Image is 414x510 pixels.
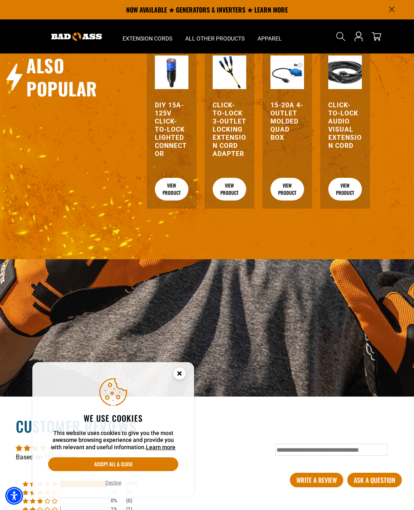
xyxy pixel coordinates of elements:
summary: Search [334,30,347,43]
span: Apparel [258,35,282,42]
button: Accept all & close [48,457,178,471]
div: Average rating is 4.87 stars [16,444,398,453]
a: cart [370,32,383,41]
div: 96% (145) reviews with 5 star rating [23,480,57,487]
a: This website uses cookies to give you the most awesome browsing experience and provide you with r... [146,444,175,450]
img: black [328,55,362,89]
img: Click-to-Lock 3-Outlet Locking Extension Cord Adapter [213,55,246,89]
img: Bad Ass Extension Cords [51,32,102,41]
a: View Product [270,178,304,201]
a: Write A Review [290,473,343,487]
img: 15-20A 4-Outlet Molded Quad Box [270,55,304,89]
div: Accessibility Menu [5,487,23,505]
button: Decline [103,479,124,487]
img: DIY 15A-125V Click-to-Lock Lighted Connector [155,55,188,89]
h2: Also Popular [26,54,103,100]
button: Close this option [165,362,194,387]
summary: Extension Cords [116,19,179,53]
summary: All Other Products [179,19,251,53]
a: View Product [155,178,188,201]
a: Based on 151 reviews - open in a new tab [16,453,78,461]
aside: Cookie Consent [32,362,194,497]
a: 15-20A 4-Outlet Molded Quad Box [270,101,304,142]
a: View Product [213,178,246,201]
span: Extension Cords [123,35,172,42]
summary: Apparel [251,19,288,53]
input: Type in keyword and press enter... [275,444,387,456]
span: All Other Products [185,35,245,42]
a: Click-to-Lock 3-Outlet Locking Extension Cord Adapter [213,101,246,158]
a: DIY 15A-125V Click-to-Lock Lighted Connector [155,101,188,158]
p: This website uses cookies to give you the most awesome browsing experience and provide you with r... [48,430,178,451]
h2: We use cookies [48,413,178,423]
a: Click-to-Lock Audio Visual Extension Cord [328,101,362,150]
a: Open this option [352,19,365,53]
a: View Product [328,178,362,201]
a: Ask a question [347,473,402,487]
h2: Customer Reviews [16,416,398,436]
